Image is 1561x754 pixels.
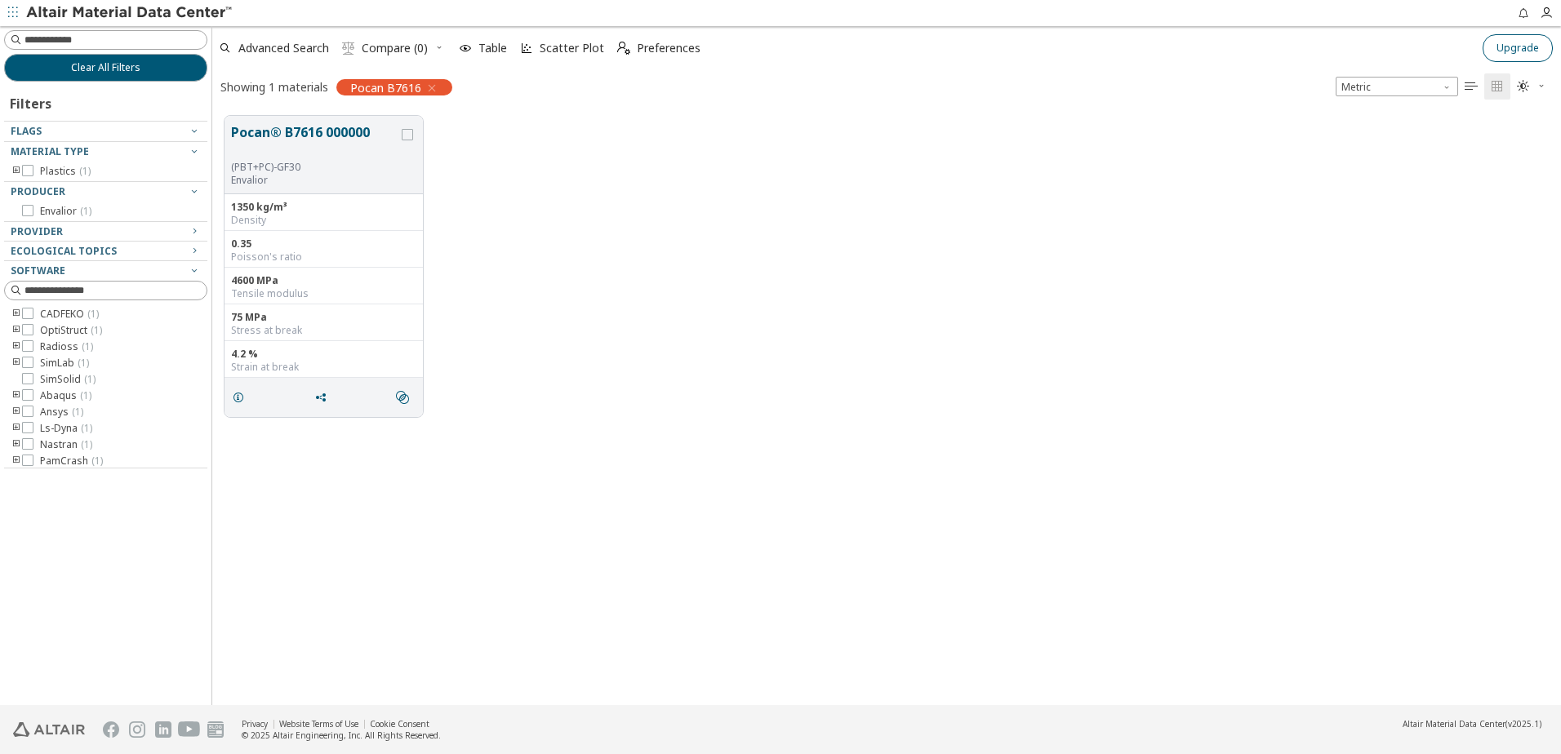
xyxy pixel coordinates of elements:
[637,42,700,54] span: Preferences
[4,222,207,242] button: Provider
[40,455,103,468] span: PamCrash
[231,287,416,300] div: Tensile modulus
[11,165,22,178] i: toogle group
[1403,718,1541,730] div: (v2025.1)
[80,388,91,402] span: ( 1 )
[40,205,91,218] span: Envalior
[4,242,207,261] button: Ecological Topics
[279,718,358,730] a: Website Terms of Use
[72,405,83,419] span: ( 1 )
[231,361,416,374] div: Strain at break
[11,244,117,258] span: Ecological Topics
[1510,73,1553,100] button: Theme
[1497,42,1539,55] span: Upgrade
[40,308,99,321] span: CADFEKO
[40,324,102,337] span: OptiStruct
[238,42,329,54] span: Advanced Search
[231,201,416,214] div: 1350 kg/m³
[231,214,416,227] div: Density
[1483,34,1553,62] button: Upgrade
[11,124,42,138] span: Flags
[1517,80,1530,93] i: 
[307,381,341,414] button: Share
[11,324,22,337] i: toogle group
[79,164,91,178] span: ( 1 )
[231,324,416,337] div: Stress at break
[350,80,421,95] span: Pocan B7616
[231,274,416,287] div: 4600 MPa
[1465,80,1478,93] i: 
[11,264,65,277] span: Software
[231,174,398,187] p: Envalior
[84,372,96,386] span: ( 1 )
[362,42,428,54] span: Compare (0)
[1336,77,1458,96] span: Metric
[40,357,89,370] span: SimLab
[396,391,409,404] i: 
[1458,73,1484,100] button: Table View
[212,104,1561,705] div: grid
[11,184,65,198] span: Producer
[11,144,89,158] span: Material Type
[91,454,103,468] span: ( 1 )
[540,42,604,54] span: Scatter Plot
[87,307,99,321] span: ( 1 )
[617,42,630,55] i: 
[81,437,92,451] span: ( 1 )
[231,311,416,324] div: 75 MPa
[1491,80,1504,93] i: 
[40,165,91,178] span: Plastics
[4,261,207,281] button: Software
[4,54,207,82] button: Clear All Filters
[40,438,92,451] span: Nastran
[11,224,63,238] span: Provider
[1484,73,1510,100] button: Tile View
[225,381,259,414] button: Details
[231,237,416,251] div: 0.35
[40,406,83,419] span: Ansys
[4,122,207,141] button: Flags
[4,182,207,202] button: Producer
[231,122,398,161] button: Pocan® B7616 000000
[13,722,85,737] img: Altair Engineering
[11,438,22,451] i: toogle group
[11,357,22,370] i: toogle group
[82,339,93,353] span: ( 1 )
[231,348,416,361] div: 4.2 %
[81,421,92,435] span: ( 1 )
[11,389,22,402] i: toogle group
[80,204,91,218] span: ( 1 )
[40,389,91,402] span: Abaqus
[11,406,22,419] i: toogle group
[231,251,416,264] div: Poisson's ratio
[40,422,92,435] span: Ls-Dyna
[11,340,22,353] i: toogle group
[26,5,234,21] img: Altair Material Data Center
[242,730,441,741] div: © 2025 Altair Engineering, Inc. All Rights Reserved.
[40,373,96,386] span: SimSolid
[220,79,328,95] div: Showing 1 materials
[40,340,93,353] span: Radioss
[78,356,89,370] span: ( 1 )
[11,308,22,321] i: toogle group
[342,42,355,55] i: 
[11,422,22,435] i: toogle group
[370,718,429,730] a: Cookie Consent
[1336,77,1458,96] div: Unit System
[478,42,507,54] span: Table
[4,82,60,121] div: Filters
[91,323,102,337] span: ( 1 )
[4,142,207,162] button: Material Type
[1403,718,1505,730] span: Altair Material Data Center
[242,718,268,730] a: Privacy
[71,61,140,74] span: Clear All Filters
[389,381,423,414] button: Similar search
[231,161,398,174] div: (PBT+PC)-GF30
[11,455,22,468] i: toogle group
